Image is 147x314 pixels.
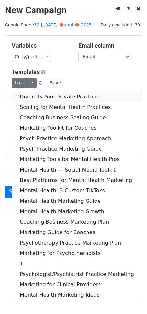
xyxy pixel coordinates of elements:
a: Load... [12,78,37,88]
span: Daily emails left: 30 [99,22,142,29]
a: Psych Practice Marketing Approach [12,133,142,144]
a: Mental Health: 3 Custom TikToks [12,186,142,196]
a: Marketing Guide for Coaches [12,227,142,238]
a: Psychotherapy Practice Marketing Plan [12,238,142,248]
iframe: Chat Widget [114,283,147,314]
a: Best Platforms for Mental Health Marketing [12,175,142,186]
a: Marketing for Psychotherapists [12,248,142,259]
a: Psychologist/Psychiatrist Practice Marketing [12,269,142,279]
h2: New Campaign [5,5,142,16]
a: Mental Health — Social Media Toolkit [12,165,142,175]
a: 1 [12,259,142,269]
h5: Email column [78,42,135,49]
a: Marketing Toolkit for Coaches [12,123,142,133]
small: Google Sheet: [5,22,92,27]
button: Save [47,78,64,88]
a: Mental Health Marketing Guide [12,196,142,206]
a: Psych Practice Marketing Guide [12,144,142,154]
a: Scaling for Mental Health Practices [12,102,142,112]
a: Mental Health Marketing Ideas [12,290,142,300]
a: Send [5,186,26,198]
a: Coaching Business Marketing Plan [12,217,142,227]
a: Templates [12,68,40,75]
a: Marketing for Clinical Providers [12,279,142,290]
a: Mental Health Marketing Growth [12,206,142,217]
a: Marketing Tools for Mental Health Pros [12,154,142,165]
a: Coaching Business Scaling Guide [12,112,142,123]
a: Daily emails left: 30 [99,22,142,27]
h5: Variables [12,42,69,49]
a: Copy/paste... [12,52,51,62]
a: 32 | [DATE] 🍁x mh🍁 2025 [34,22,91,27]
a: Diversify Your Private Practice [12,92,142,102]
